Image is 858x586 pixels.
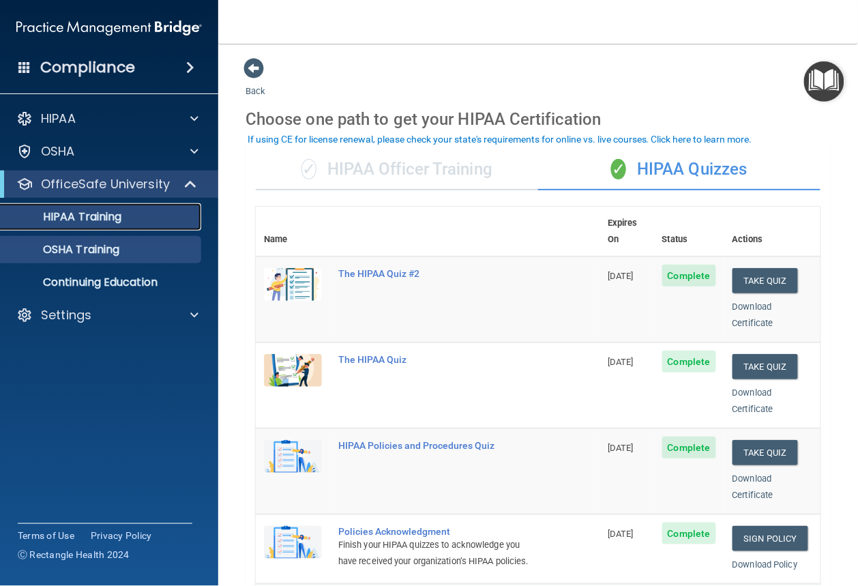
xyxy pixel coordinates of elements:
p: Settings [41,307,91,323]
p: OSHA [41,143,75,160]
p: OSHA Training [9,243,119,257]
p: HIPAA [41,111,76,127]
a: OSHA [16,143,198,160]
span: [DATE] [608,357,634,367]
div: If using CE for license renewal, please check your state's requirements for online vs. live cours... [248,134,752,144]
button: Take Quiz [733,440,798,465]
a: OfficeSafe University [16,176,198,192]
button: Take Quiz [733,354,798,379]
span: Complete [662,437,716,458]
a: Back [246,70,265,96]
span: ✓ [611,159,626,179]
a: HIPAA [16,111,198,127]
span: [DATE] [608,271,634,281]
div: The HIPAA Quiz #2 [338,268,531,279]
a: Terms of Use [18,529,74,542]
button: Take Quiz [733,268,798,293]
div: The HIPAA Quiz [338,354,531,365]
span: Ⓒ Rectangle Health 2024 [18,548,130,561]
span: ✓ [301,159,316,179]
button: Open Resource Center [804,61,844,102]
th: Name [256,207,330,257]
th: Actions [724,207,820,257]
h4: Compliance [40,58,135,77]
p: OfficeSafe University [41,176,170,192]
span: Complete [662,265,716,287]
a: Download Certificate [733,387,773,414]
div: Policies Acknowledgment [338,526,531,537]
div: HIPAA Officer Training [256,149,538,190]
p: Continuing Education [9,276,195,289]
a: Download Policy [733,559,798,570]
button: If using CE for license renewal, please check your state's requirements for online vs. live cours... [246,132,754,146]
a: Settings [16,307,198,323]
span: [DATE] [608,443,634,453]
a: Privacy Policy [91,529,152,542]
div: HIPAA Quizzes [538,149,820,190]
span: Complete [662,523,716,544]
div: Choose one path to get your HIPAA Certification [246,100,831,139]
img: PMB logo [16,14,202,42]
span: [DATE] [608,529,634,539]
div: Finish your HIPAA quizzes to acknowledge you have received your organization’s HIPAA policies. [338,537,531,570]
div: HIPAA Policies and Procedures Quiz [338,440,531,451]
p: HIPAA Training [9,210,121,224]
a: Download Certificate [733,302,773,328]
span: Complete [662,351,716,372]
a: Download Certificate [733,473,773,500]
th: Expires On [600,207,654,257]
a: Sign Policy [733,526,808,551]
th: Status [654,207,724,257]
